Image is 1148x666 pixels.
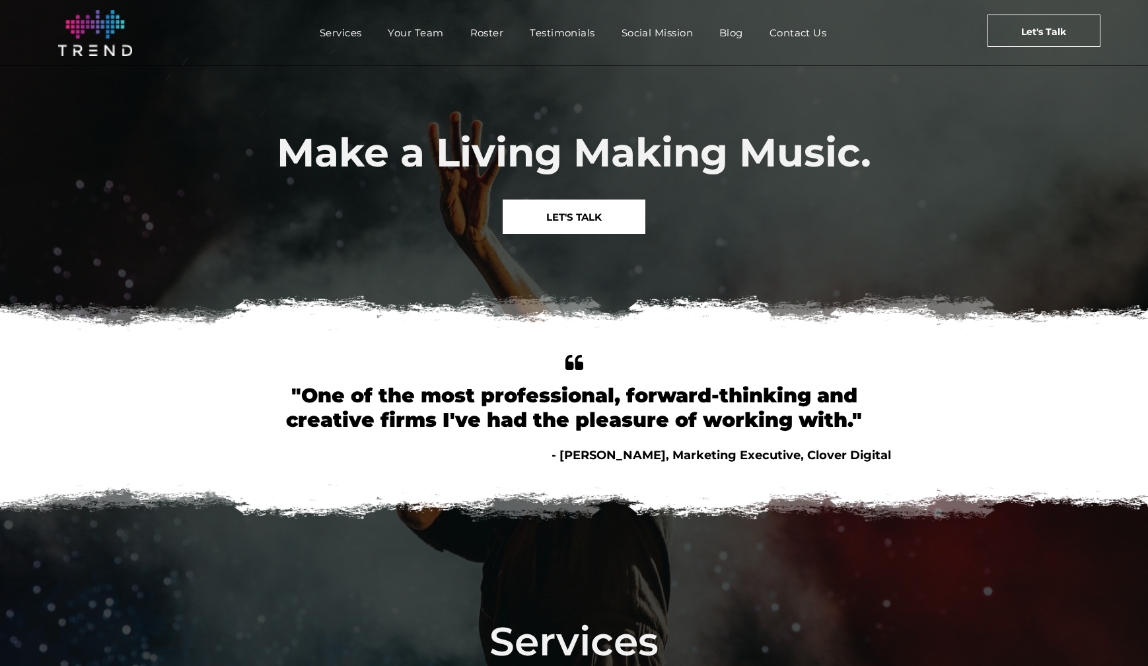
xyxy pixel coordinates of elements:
[517,23,608,42] a: Testimonials
[277,128,871,176] span: Make a Living Making Music.
[706,23,756,42] a: Blog
[58,10,132,56] img: logo
[546,200,602,234] span: LET'S TALK
[608,23,706,42] a: Social Mission
[987,15,1100,47] a: Let's Talk
[375,23,456,42] a: Your Team
[286,383,862,432] font: "One of the most professional, forward-thinking and creative firms I've had the pleasure of worki...
[552,448,891,462] span: - [PERSON_NAME], Marketing Executive, Clover Digital
[503,200,645,234] a: LET'S TALK
[457,23,517,42] a: Roster
[306,23,375,42] a: Services
[1021,15,1066,48] span: Let's Talk
[756,23,840,42] a: Contact Us
[489,617,659,665] span: Services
